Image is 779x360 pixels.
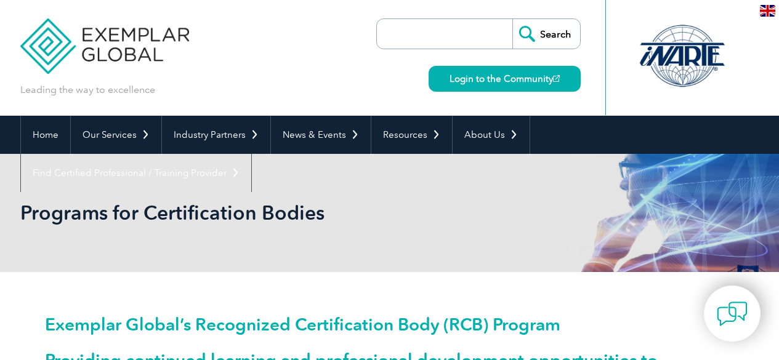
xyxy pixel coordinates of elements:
a: Login to the Community [429,66,581,92]
h1: Exemplar Global’s Recognized Certification Body (RCB) Program [45,315,735,334]
input: Search [512,19,580,49]
a: Find Certified Professional / Training Provider [21,154,251,192]
img: en [760,5,775,17]
h2: Programs for Certification Bodies [20,203,538,223]
a: Our Services [71,116,161,154]
a: Industry Partners [162,116,270,154]
a: About Us [453,116,530,154]
a: Home [21,116,70,154]
a: News & Events [271,116,371,154]
img: contact-chat.png [717,298,748,329]
p: Leading the way to excellence [20,83,155,97]
img: open_square.png [553,75,560,82]
a: Resources [371,116,452,154]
